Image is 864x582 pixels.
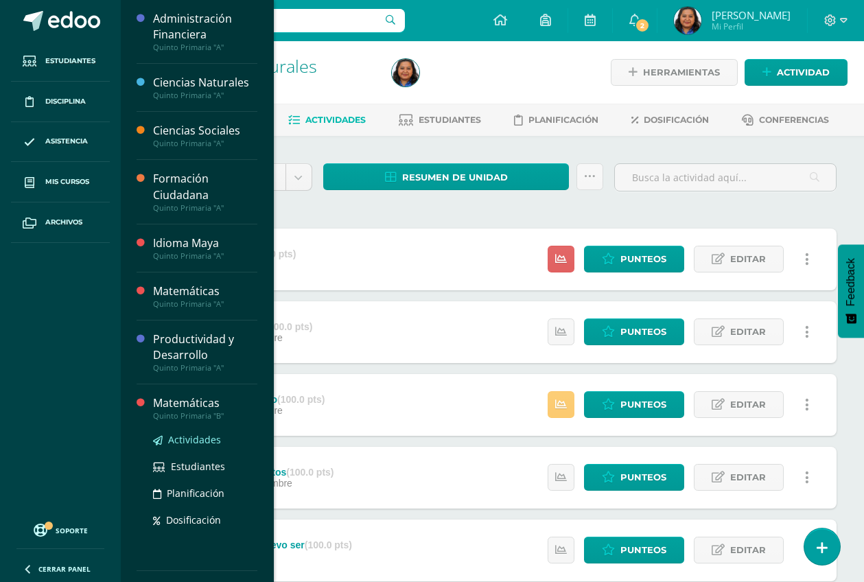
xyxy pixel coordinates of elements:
[730,392,766,417] span: Editar
[620,246,666,272] span: Punteos
[171,460,225,473] span: Estudiantes
[584,464,684,491] a: Punteos
[153,235,257,261] a: Idioma MayaQuinto Primaria "A"
[759,115,829,125] span: Conferencias
[838,244,864,338] button: Feedback - Mostrar encuesta
[16,520,104,539] a: Soporte
[611,59,738,86] a: Herramientas
[153,485,257,501] a: Planificación
[11,41,110,82] a: Estudiantes
[643,60,720,85] span: Herramientas
[153,91,257,100] div: Quinto Primaria "A"
[730,319,766,345] span: Editar
[168,433,221,446] span: Actividades
[207,332,283,343] span: 19 de Septiembre
[153,235,257,251] div: Idioma Maya
[402,165,508,190] span: Resumen de unidad
[45,217,82,228] span: Archivos
[153,171,257,202] div: Formación Ciudadana
[167,487,224,500] span: Planificación
[153,331,257,363] div: Productividad y Desarrollo
[674,7,701,34] img: 95ff7255e5efb9ef498d2607293e1cff.png
[742,109,829,131] a: Conferencias
[153,299,257,309] div: Quinto Primaria "A"
[631,109,709,131] a: Dosificación
[712,8,791,22] span: [PERSON_NAME]
[153,75,257,100] a: Ciencias NaturalesQuinto Primaria "A"
[305,115,366,125] span: Actividades
[288,109,366,131] a: Actividades
[166,513,221,526] span: Dosificación
[153,283,257,309] a: MatemáticasQuinto Primaria "A"
[153,203,257,213] div: Quinto Primaria "A"
[207,405,283,416] span: 12 de Septiembre
[265,321,312,332] strong: (100.0 pts)
[38,564,91,574] span: Cerrar panel
[153,11,257,52] a: Administración FinancieraQuinto Primaria "A"
[45,176,89,187] span: Mis cursos
[153,11,257,43] div: Administración Financiera
[153,458,257,474] a: Estudiantes
[153,123,257,139] div: Ciencias Sociales
[11,202,110,243] a: Archivos
[323,163,570,190] a: Resumen de unidad
[153,512,257,528] a: Dosificación
[153,123,257,148] a: Ciencias SocialesQuinto Primaria "A"
[528,115,598,125] span: Planificación
[153,139,257,148] div: Quinto Primaria "A"
[392,59,419,86] img: 95ff7255e5efb9ef498d2607293e1cff.png
[777,60,830,85] span: Actividad
[45,56,95,67] span: Estudiantes
[153,171,257,212] a: Formación CiudadanaQuinto Primaria "A"
[153,395,257,421] a: MatemáticasQuinto Primaria "B"
[305,539,352,550] strong: (100.0 pts)
[730,537,766,563] span: Editar
[11,122,110,163] a: Asistencia
[11,82,110,122] a: Disciplina
[644,115,709,125] span: Dosificación
[712,21,791,32] span: Mi Perfil
[399,109,481,131] a: Estudiantes
[153,395,257,411] div: Matemáticas
[216,478,292,489] span: 05 de Septiembre
[153,363,257,373] div: Quinto Primaria "A"
[845,258,857,306] span: Feedback
[286,467,334,478] strong: (100.0 pts)
[153,411,257,421] div: Quinto Primaria "B"
[277,394,325,405] strong: (100.0 pts)
[584,537,684,563] a: Punteos
[173,56,375,75] h1: Ciencias Naturales
[56,526,88,535] span: Soporte
[11,162,110,202] a: Mis cursos
[620,465,666,490] span: Punteos
[514,109,598,131] a: Planificación
[153,331,257,373] a: Productividad y DesarrolloQuinto Primaria "A"
[45,136,88,147] span: Asistencia
[745,59,848,86] a: Actividad
[153,75,257,91] div: Ciencias Naturales
[153,251,257,261] div: Quinto Primaria "A"
[584,391,684,418] a: Punteos
[153,432,257,447] a: Actividades
[419,115,481,125] span: Estudiantes
[153,283,257,299] div: Matemáticas
[584,318,684,345] a: Punteos
[173,75,375,89] div: Quinto Primaria 'A'
[730,246,766,272] span: Editar
[620,319,666,345] span: Punteos
[153,43,257,52] div: Quinto Primaria "A"
[730,465,766,490] span: Editar
[45,96,86,107] span: Disciplina
[620,537,666,563] span: Punteos
[584,246,684,272] a: Punteos
[620,392,666,417] span: Punteos
[635,18,650,33] span: 2
[615,164,836,191] input: Busca la actividad aquí...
